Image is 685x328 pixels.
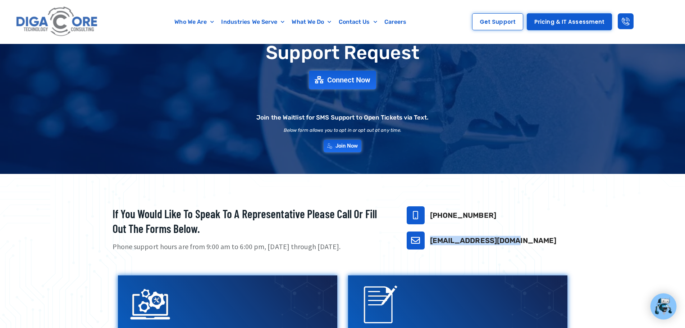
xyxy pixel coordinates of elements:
a: Connect Now [309,71,376,89]
h1: Support Request [95,42,591,63]
img: Digacore logo 1 [14,4,100,40]
a: support@digacore.com [407,232,425,250]
a: [EMAIL_ADDRESS][DOMAIN_NAME] [430,236,557,245]
a: Join Now [324,140,362,152]
a: Pricing & IT Assessment [527,13,612,30]
span: Pricing & IT Assessment [534,19,604,24]
nav: Menu [135,14,447,30]
h2: Join the Waitlist for SMS Support to Open Tickets via Text. [256,114,429,121]
a: Who We Are [171,14,218,30]
h2: If you would like to speak to a representative please call or fill out the forms below. [113,206,389,236]
a: [PHONE_NUMBER] [430,211,496,220]
span: Join Now [335,143,358,149]
span: Get Support [480,19,516,24]
a: Industries We Serve [218,14,288,30]
a: Get Support [472,13,523,30]
img: IT Support Icon [129,283,172,326]
span: Connect Now [327,76,370,84]
img: Support Request Icon [359,283,402,326]
p: Phone support hours are from 9:00 am to 6:00 pm, [DATE] through [DATE]. [113,242,389,252]
a: 732-646-5725 [407,206,425,224]
a: What We Do [288,14,335,30]
a: Careers [381,14,410,30]
h2: Below form allows you to opt in or opt out at any time. [284,128,402,132]
a: Contact Us [335,14,381,30]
